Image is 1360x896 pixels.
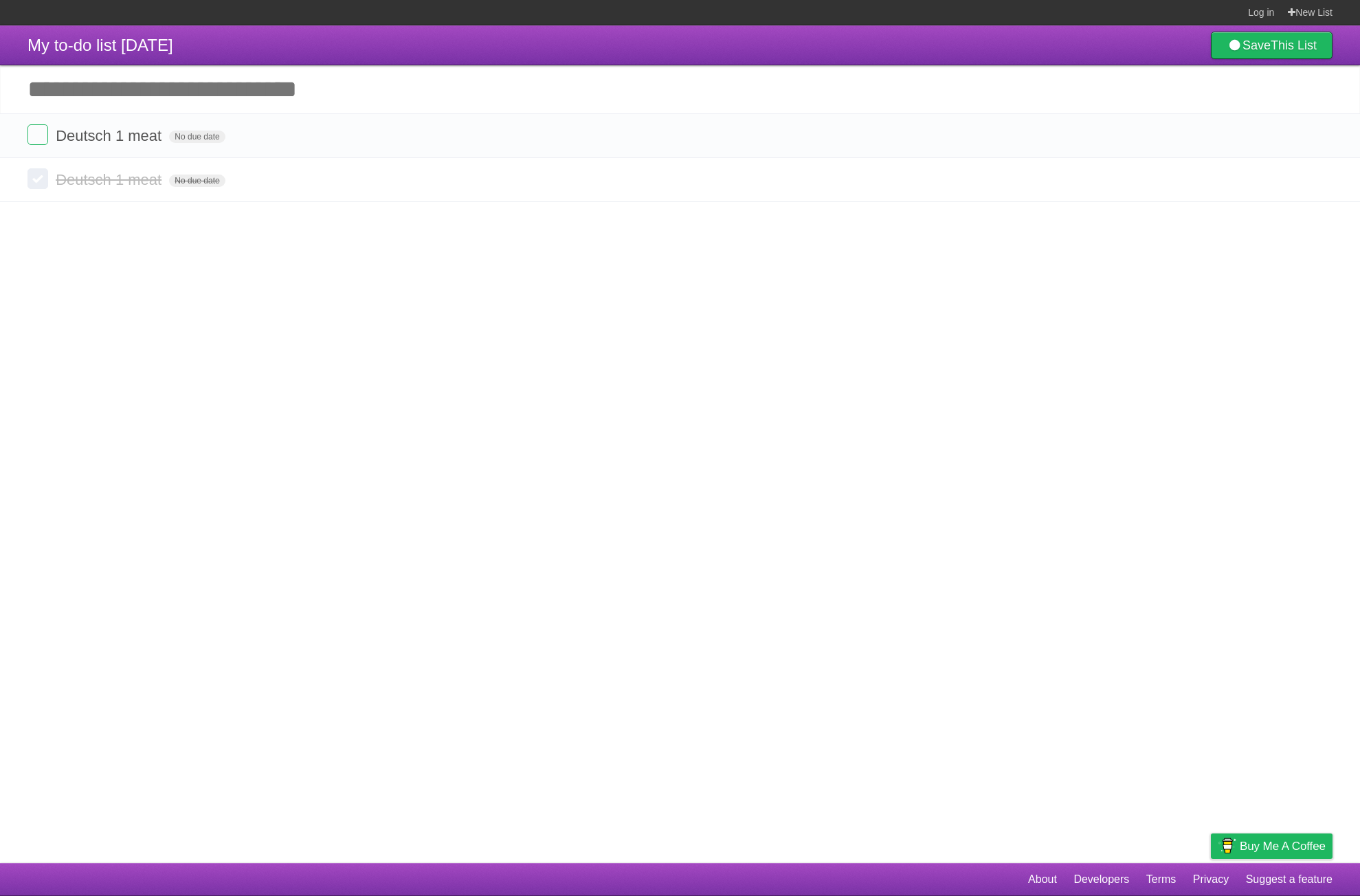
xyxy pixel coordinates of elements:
span: No due date [169,131,225,143]
a: Terms [1146,866,1177,893]
span: Deutsch 1 meat [56,171,165,188]
a: SaveThis List [1211,32,1333,59]
span: My to-do list [DATE] [27,36,173,54]
a: Privacy [1193,866,1229,893]
span: Deutsch 1 meat [56,127,165,144]
label: Done [27,168,48,189]
img: Buy me a coffee [1218,834,1236,858]
span: Buy me a coffee [1240,834,1326,858]
a: About [1028,866,1057,893]
label: Done [27,124,48,145]
b: This List [1271,38,1317,52]
a: Developers [1073,866,1129,893]
a: Buy me a coffee [1211,833,1333,859]
span: No due date [169,175,225,187]
a: Suggest a feature [1246,866,1333,893]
